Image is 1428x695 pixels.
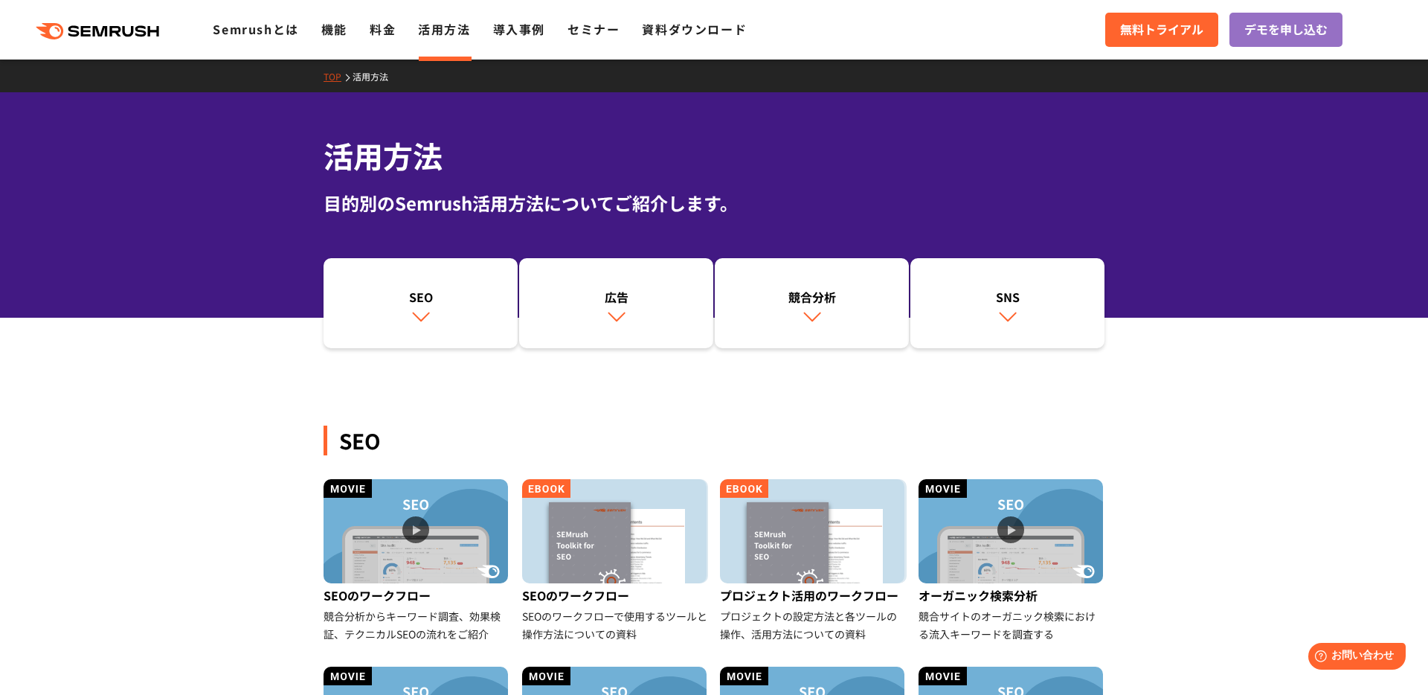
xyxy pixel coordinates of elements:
[324,479,510,643] a: SEOのワークフロー 競合分析からキーワード調査、効果検証、テクニカルSEOの流れをご紹介
[321,20,347,38] a: 機能
[1244,20,1328,39] span: デモを申し込む
[918,288,1097,306] div: SNS
[331,288,510,306] div: SEO
[720,479,907,643] a: プロジェクト活用のワークフロー プロジェクトの設定方法と各ツールの操作、活用方法についての資料
[919,479,1105,643] a: オーガニック検索分析 競合サイトのオーガニック検索における流入キーワードを調査する
[642,20,747,38] a: 資料ダウンロード
[919,583,1105,607] div: オーガニック検索分析
[493,20,545,38] a: 導入事例
[722,288,901,306] div: 競合分析
[919,607,1105,643] div: 競合サイトのオーガニック検索における流入キーワードを調査する
[324,583,510,607] div: SEOのワークフロー
[720,583,907,607] div: プロジェクト活用のワークフロー
[213,20,298,38] a: Semrushとは
[567,20,620,38] a: セミナー
[522,479,709,643] a: SEOのワークフロー SEOのワークフローで使用するツールと操作方法についての資料
[353,70,399,83] a: 活用方法
[324,70,353,83] a: TOP
[522,583,709,607] div: SEOのワークフロー
[418,20,470,38] a: 活用方法
[910,258,1104,349] a: SNS
[324,190,1104,217] div: 目的別のSemrush活用方法についてご紹介します。
[1296,637,1412,679] iframe: Help widget launcher
[324,426,1104,455] div: SEO
[1120,20,1203,39] span: 無料トライアル
[527,288,706,306] div: 広告
[324,258,518,349] a: SEO
[715,258,909,349] a: 競合分析
[720,607,907,643] div: プロジェクトの設定方法と各ツールの操作、活用方法についての資料
[519,258,713,349] a: 広告
[324,134,1104,178] h1: 活用方法
[324,607,510,643] div: 競合分析からキーワード調査、効果検証、テクニカルSEOの流れをご紹介
[370,20,396,38] a: 料金
[522,607,709,643] div: SEOのワークフローで使用するツールと操作方法についての資料
[1229,13,1342,47] a: デモを申し込む
[1105,13,1218,47] a: 無料トライアル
